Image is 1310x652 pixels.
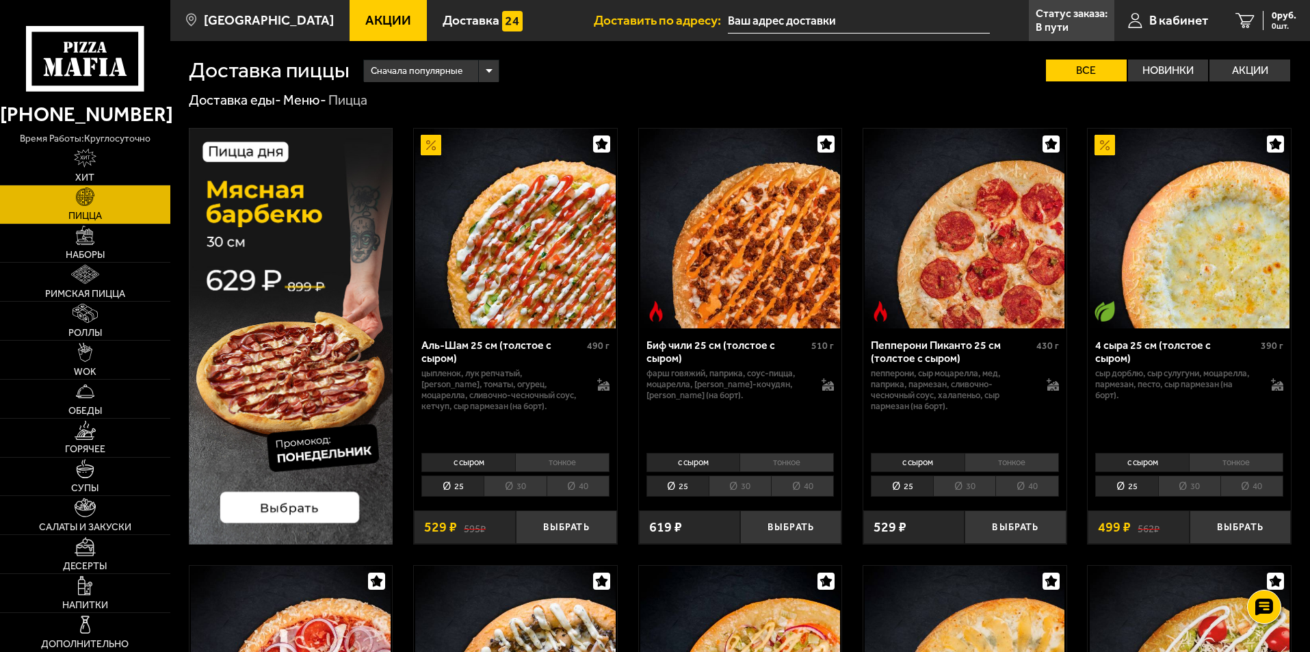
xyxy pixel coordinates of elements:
[283,92,326,108] a: Меню-
[739,453,834,472] li: тонкое
[1128,60,1209,81] label: Новинки
[1190,510,1291,544] button: Выбрать
[646,301,666,322] img: Острое блюдо
[65,445,105,454] span: Горячее
[649,521,682,534] span: 619 ₽
[371,58,462,84] span: Сначала популярные
[587,340,610,352] span: 490 г
[874,521,906,534] span: 529 ₽
[1149,14,1208,27] span: В кабинет
[421,368,584,412] p: цыпленок, лук репчатый, [PERSON_NAME], томаты, огурец, моцарелла, сливочно-чесночный соус, кетчуп...
[646,368,809,401] p: фарш говяжий, паприка, соус-пицца, моцарелла, [PERSON_NAME]-кочудян, [PERSON_NAME] (на борт).
[594,14,728,27] span: Доставить по адресу:
[424,521,457,534] span: 529 ₽
[1095,135,1115,155] img: Акционный
[547,475,610,497] li: 40
[965,453,1059,472] li: тонкое
[1272,11,1296,21] span: 0 руб.
[863,129,1066,328] a: Острое блюдоПепперони Пиканто 25 см (толстое с сыром)
[646,453,740,472] li: с сыром
[871,453,965,472] li: с сыром
[1158,475,1220,497] li: 30
[1036,340,1059,352] span: 430 г
[421,135,441,155] img: Акционный
[871,339,1033,365] div: Пепперони Пиканто 25 см (толстое с сыром)
[1036,22,1069,33] p: В пути
[1095,339,1257,365] div: 4 сыра 25 см (толстое с сыром)
[1090,129,1289,328] img: 4 сыра 25 см (толстое с сыром)
[502,11,523,31] img: 15daf4d41897b9f0e9f617042186c801.svg
[1095,453,1189,472] li: с сыром
[41,640,129,649] span: Дополнительно
[871,475,933,497] li: 25
[516,510,617,544] button: Выбрать
[871,368,1033,412] p: пепперони, сыр Моцарелла, мед, паприка, пармезан, сливочно-чесночный соус, халапеньо, сыр пармеза...
[811,340,834,352] span: 510 г
[71,484,99,493] span: Супы
[709,475,771,497] li: 30
[1046,60,1127,81] label: Все
[39,523,131,532] span: Салаты и закуски
[484,475,546,497] li: 30
[1209,60,1290,81] label: Акции
[640,129,840,328] img: Биф чили 25 см (толстое с сыром)
[421,453,515,472] li: с сыром
[1098,521,1131,534] span: 499 ₽
[75,173,94,183] span: Хит
[414,129,617,328] a: АкционныйАль-Шам 25 см (толстое с сыром)
[1261,340,1283,352] span: 390 г
[728,8,990,34] input: Ваш адрес доставки
[74,367,96,377] span: WOK
[771,475,834,497] li: 40
[62,601,108,610] span: Напитки
[189,60,350,81] h1: Доставка пиццы
[1095,368,1257,401] p: сыр дорблю, сыр сулугуни, моцарелла, пармезан, песто, сыр пармезан (на борт).
[443,14,499,27] span: Доставка
[965,510,1066,544] button: Выбрать
[515,453,610,472] li: тонкое
[639,129,842,328] a: Острое блюдоБиф чили 25 см (толстое с сыром)
[421,339,584,365] div: Аль-Шам 25 см (толстое с сыром)
[933,475,995,497] li: 30
[1088,129,1291,328] a: АкционныйВегетарианское блюдо4 сыра 25 см (толстое с сыром)
[1189,453,1283,472] li: тонкое
[646,339,809,365] div: Биф чили 25 см (толстое с сыром)
[328,92,367,109] div: Пицца
[740,510,841,544] button: Выбрать
[421,475,484,497] li: 25
[870,301,891,322] img: Острое блюдо
[464,521,486,534] s: 595 ₽
[865,129,1064,328] img: Пепперони Пиканто 25 см (толстое с сыром)
[646,475,709,497] li: 25
[1095,301,1115,322] img: Вегетарианское блюдо
[415,129,615,328] img: Аль-Шам 25 см (толстое с сыром)
[66,250,105,260] span: Наборы
[365,14,411,27] span: Акции
[1220,475,1283,497] li: 40
[189,92,281,108] a: Доставка еды-
[1095,475,1157,497] li: 25
[1036,8,1108,19] p: Статус заказа:
[68,328,102,338] span: Роллы
[1138,521,1160,534] s: 562 ₽
[1272,22,1296,30] span: 0 шт.
[204,14,334,27] span: [GEOGRAPHIC_DATA]
[68,406,102,416] span: Обеды
[63,562,107,571] span: Десерты
[68,211,102,221] span: Пицца
[45,289,125,299] span: Римская пицца
[728,8,990,34] span: Санкт-Петербург, проспект Александровской Фермы, 29Ю
[995,475,1058,497] li: 40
